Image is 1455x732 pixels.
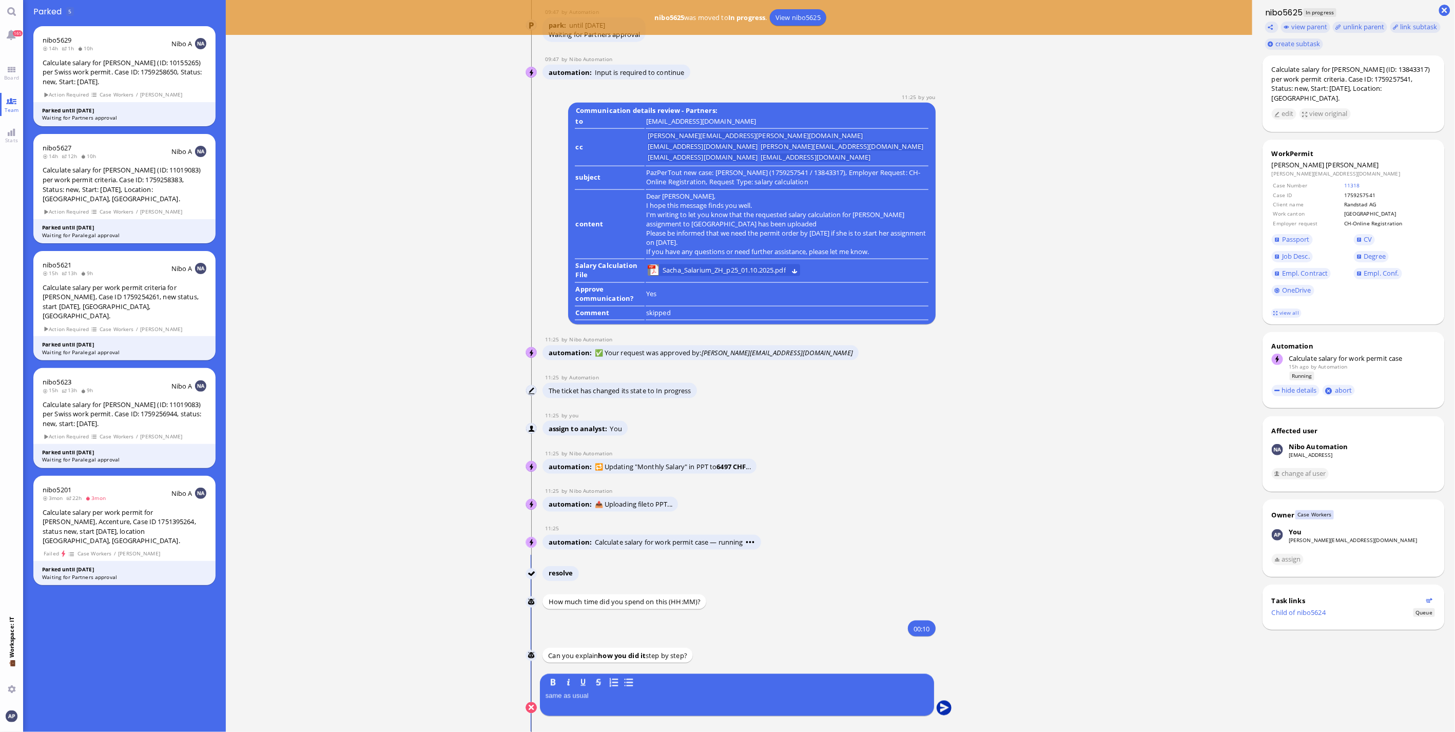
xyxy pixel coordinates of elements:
[526,596,537,608] img: Nibo
[1390,22,1441,33] task-group-action-menu: link subtask
[646,168,921,186] runbook-parameter-view: PazPerTout new case: [PERSON_NAME] (1759257541 / 13843317), Employer Request: CH-Online Registrat...
[1401,22,1438,31] span: link subtask
[81,387,96,394] span: 9h
[1299,108,1351,120] button: view original
[574,104,719,117] b: Communication details review - Partners:
[1273,209,1343,218] td: Work canton
[1272,510,1295,519] div: Owner
[42,349,207,356] div: Waiting for Paralegal approval
[171,489,192,498] span: Nibo A
[1354,268,1402,279] a: Empl. Conf.
[545,412,561,419] span: 11:25
[43,260,71,269] span: nibo5621
[1272,608,1326,617] a: Child of nibo5624
[42,107,207,114] div: Parked until [DATE]
[646,201,928,228] p: I hope this message finds you well. I'm writing to let you know that the requested salary calcula...
[646,247,928,256] p: If you have any questions or need further assistance, please let me know.
[569,55,612,63] span: automation@nibo.ai
[43,485,71,494] span: nibo5201
[562,677,574,688] button: I
[561,412,570,419] span: by
[171,264,192,273] span: Nibo A
[113,549,117,558] span: /
[68,8,71,15] span: 5
[595,538,755,547] span: Calculate salary for work permit case — running
[118,549,161,558] span: [PERSON_NAME]
[575,307,644,321] td: Comment
[135,325,139,334] span: /
[526,348,537,359] img: Nibo Automation
[663,264,786,276] span: Sacha_Salarium_ZH_p25_01.10.2025.pdf
[13,30,23,36] span: 165
[43,165,206,203] div: Calculate salary for [PERSON_NAME] (ID: 11019083) per work permit criteria. Case ID: 1759258383, ...
[43,152,62,160] span: 14h
[549,569,573,578] span: resolve
[1281,22,1330,33] button: view parent
[43,377,71,387] span: nibo5623
[1289,354,1435,363] div: Calculate salary for work permit case
[43,494,66,502] span: 3mon
[648,264,659,276] img: Sacha_Salarium_ZH_p25_01.10.2025.pdf
[578,677,589,688] button: U
[526,67,537,79] img: Nibo Automation
[135,207,139,216] span: /
[648,153,758,162] li: [EMAIL_ADDRESS][DOMAIN_NAME]
[1272,251,1313,262] a: Job Desc.
[598,651,646,660] strong: how you did it
[43,283,206,321] div: Calculate salary per work permit criteria for [PERSON_NAME], Case ID 1759254261, new status, star...
[526,461,537,473] img: Nibo Automation
[3,137,21,144] span: Stats
[1272,341,1435,351] div: Automation
[1272,529,1283,541] img: You
[545,374,561,381] span: 11:25
[42,573,207,581] div: Waiting for Partners approval
[1272,268,1331,279] a: Empl. Contract
[43,35,71,45] a: nibo5629
[1273,181,1343,189] td: Case Number
[728,13,765,22] b: In progress
[545,336,561,343] span: 11:25
[62,152,81,160] span: 12h
[1344,200,1434,208] td: Randstad AG
[1426,597,1433,604] button: Show flow diagram
[646,289,656,298] span: Yes
[1295,510,1334,519] span: Case Workers
[77,549,112,558] span: Case Workers
[569,374,598,381] span: automation@bluelakelegal.com
[62,387,81,394] span: 13h
[646,191,928,201] p: Dear [PERSON_NAME],
[569,450,612,457] span: automation@nibo.ai
[1304,8,1336,17] span: In progress
[648,132,863,140] li: [PERSON_NAME][EMAIL_ADDRESS][PERSON_NAME][DOMAIN_NAME]
[749,538,752,547] span: •
[561,450,570,457] span: by
[595,348,853,357] span: ✅ Your request was approved by:
[8,658,15,681] span: 💼 Workspace: IT
[646,308,671,317] span: skipped
[135,432,139,441] span: /
[902,93,919,101] span: 11:25
[43,400,206,429] div: Calculate salary for [PERSON_NAME] (ID: 11019083) per Swiss work permit. Case ID: 1759256944, sta...
[42,456,207,464] div: Waiting for Paralegal approval
[140,207,183,216] span: [PERSON_NAME]
[42,566,207,573] div: Parked until [DATE]
[1323,385,1355,396] button: abort
[545,487,561,494] span: 11:25
[1344,219,1434,227] td: CH-Online Registration
[77,45,96,52] span: 10h
[1311,363,1316,370] span: by
[2,106,22,113] span: Team
[654,13,684,22] b: nibo5625
[542,594,706,609] div: How much time did you spend on this (HH:MM)?
[545,55,561,63] span: 09:47
[595,68,685,77] span: Input is required to continue
[595,500,672,509] span: 📤 Uploading file to PPT...
[43,508,206,546] div: Calculate salary per work permit for [PERSON_NAME], Accenture, Case ID 1751395264, status new, st...
[752,538,755,547] span: •
[43,143,71,152] a: nibo5627
[1318,363,1348,370] span: automation@bluelakelegal.com
[43,432,89,441] span: Action Required
[549,68,595,77] span: automation
[1272,468,1329,479] button: change af user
